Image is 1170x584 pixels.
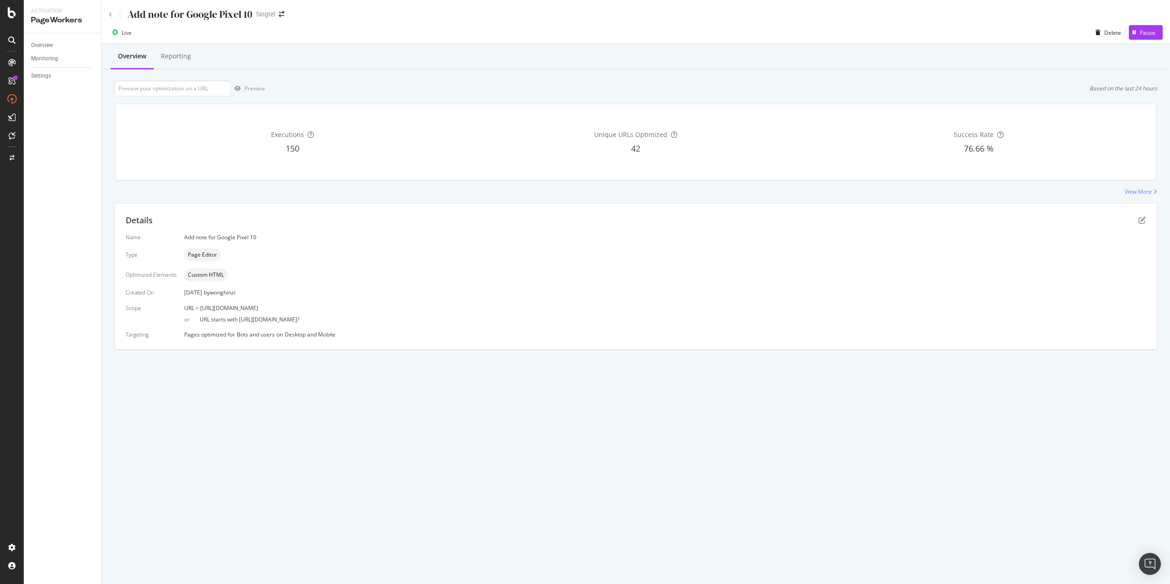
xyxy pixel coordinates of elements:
[1129,25,1163,40] button: Pause
[245,84,265,92] div: Preview
[126,251,177,258] div: Type
[118,52,146,61] div: Overview
[1140,29,1155,37] div: Pause
[1092,25,1121,40] button: Delete
[954,130,994,139] span: Success Rate
[188,252,217,258] span: Page Editor
[126,233,177,241] div: Name
[1139,553,1161,575] div: Open Intercom Messenger
[184,233,1146,241] div: Add note for Google Pixel 10
[109,12,112,17] a: Click to go back
[126,271,177,279] div: Optimized Elements
[31,54,58,63] div: Monitoring
[31,15,94,26] div: PageWorkers
[256,10,275,19] div: Singtel
[31,41,53,50] div: Overview
[279,11,284,17] div: arrow-right-arrow-left
[231,81,265,96] button: Preview
[204,289,235,296] div: by wonghinzi
[286,143,299,154] span: 150
[631,143,640,154] span: 42
[1125,188,1157,195] a: View More
[594,130,667,139] span: Unique URLs Optimized
[237,331,275,338] div: Bots and users
[184,331,1146,338] div: Pages optimized for on
[188,272,224,278] span: Custom HTML
[1125,188,1152,195] div: View More
[184,316,200,323] div: or
[184,268,228,281] div: neutral label
[31,7,94,15] div: Activation
[31,54,95,63] a: Monitoring
[126,331,177,338] div: Targeting
[122,29,132,37] div: Live
[31,71,51,81] div: Settings
[128,7,252,21] div: Add note for Google Pixel 10
[1090,84,1157,92] div: Based on the last 24 hours
[31,71,95,81] a: Settings
[1138,216,1146,224] div: pen-to-square
[271,130,304,139] span: Executions
[964,143,994,154] span: 76.66 %
[200,316,299,323] span: URL starts with [URL][DOMAIN_NAME]?
[31,41,95,50] a: Overview
[1104,29,1121,37] div: Delete
[184,289,1146,296] div: [DATE]
[184,248,221,261] div: neutral label
[285,331,335,338] div: Desktop and Mobile
[114,80,231,96] input: Preview your optimization on a URL
[184,304,258,312] span: URL = [URL][DOMAIN_NAME]
[126,215,153,226] div: Details
[126,304,177,312] div: Scope
[126,289,177,296] div: Created On
[161,52,191,61] div: Reporting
